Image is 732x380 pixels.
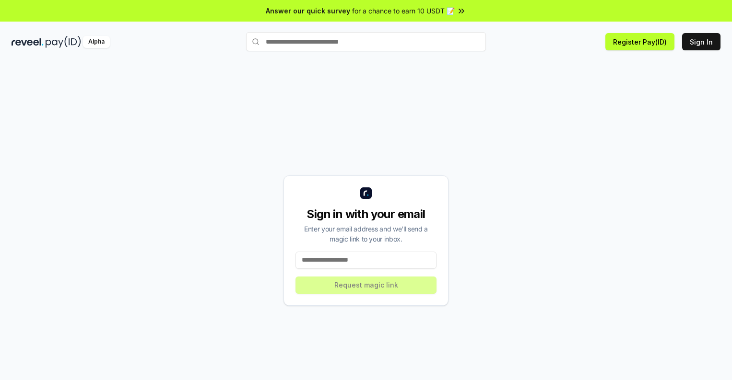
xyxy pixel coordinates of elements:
img: logo_small [360,187,372,199]
img: pay_id [46,36,81,48]
img: reveel_dark [12,36,44,48]
button: Register Pay(ID) [605,33,674,50]
span: for a chance to earn 10 USDT 📝 [352,6,455,16]
div: Enter your email address and we’ll send a magic link to your inbox. [295,224,437,244]
button: Sign In [682,33,720,50]
div: Sign in with your email [295,207,437,222]
div: Alpha [83,36,110,48]
span: Answer our quick survey [266,6,350,16]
